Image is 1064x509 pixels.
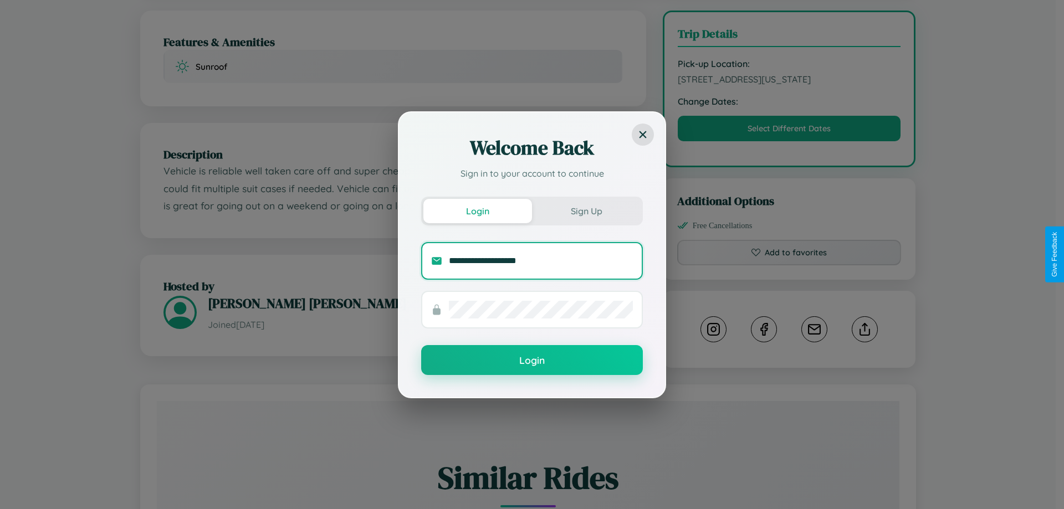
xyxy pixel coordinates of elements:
[532,199,641,223] button: Sign Up
[421,167,643,180] p: Sign in to your account to continue
[421,135,643,161] h2: Welcome Back
[421,345,643,375] button: Login
[423,199,532,223] button: Login
[1051,232,1058,277] div: Give Feedback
